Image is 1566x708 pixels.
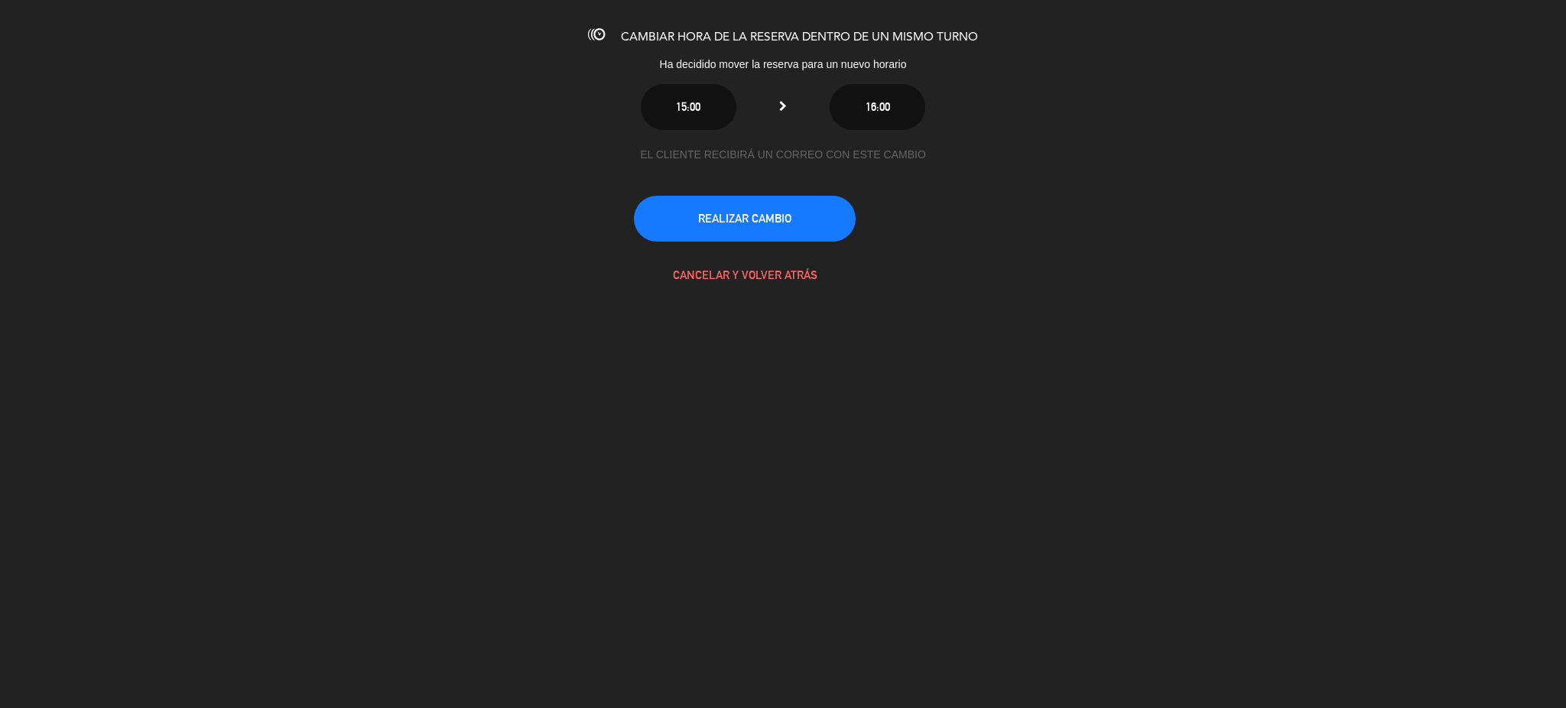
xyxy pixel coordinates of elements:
button: 16:00 [830,84,925,130]
span: 15:00 [676,100,700,113]
div: EL CLIENTE RECIBIRÁ UN CORREO CON ESTE CAMBIO [634,146,932,164]
button: REALIZAR CAMBIO [634,196,856,242]
button: CANCELAR Y VOLVER ATRÁS [634,252,856,298]
span: CAMBIAR HORA DE LA RESERVA DENTRO DE UN MISMO TURNO [621,31,978,44]
div: Ha decidido mover la reserva para un nuevo horario [531,56,1035,73]
button: 15:00 [641,84,736,130]
span: 16:00 [866,100,890,113]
